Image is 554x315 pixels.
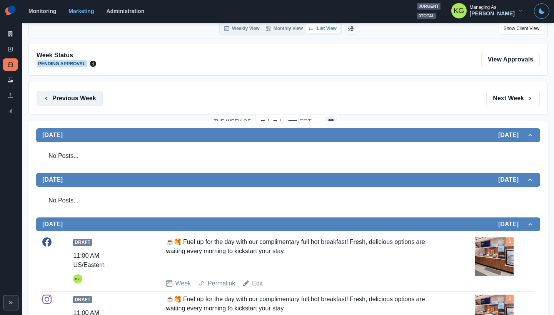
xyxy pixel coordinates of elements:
[325,116,337,127] button: The Week Of
[499,22,544,35] button: Show Client View
[73,239,92,246] span: Draft
[42,190,534,211] div: No Posts...
[3,295,18,310] button: Expand
[417,3,441,10] span: 0 urgent
[3,104,18,117] a: Review Summary
[28,8,56,14] a: Monitoring
[68,8,94,14] a: Marketing
[306,24,340,33] button: List View
[75,274,80,283] div: Katrina Gallardo
[266,117,269,126] div: /
[470,5,496,10] div: Managing As
[106,8,144,14] a: Administration
[37,91,103,106] button: Previous Week
[279,117,282,126] div: /
[36,217,540,231] button: [DATE][DATE]
[3,43,18,55] a: New Post
[3,58,18,71] a: Post Schedule
[486,91,540,106] button: Next Week
[263,24,306,33] button: Monthly View
[175,279,191,288] a: Week
[470,10,515,17] div: [PERSON_NAME]
[37,60,87,67] span: Pending Approval
[481,52,540,67] a: View Approvals
[506,237,514,245] div: Total Media Attached
[498,176,526,183] h2: [DATE]
[3,89,18,101] a: Uploads
[42,176,63,183] h2: [DATE]
[36,128,540,142] button: [DATE][DATE]
[3,74,18,86] a: Media Library
[257,117,312,126] div: Date
[73,296,92,303] span: Draft
[445,3,529,18] button: Managing As[PERSON_NAME]
[42,145,534,167] div: No Posts...
[270,117,279,126] div: The Week Of
[36,187,540,217] div: [DATE][DATE]
[282,117,299,126] div: The Week Of
[257,117,267,126] div: The Week Of
[454,2,464,20] div: Katrina Gallardo
[37,51,96,59] h2: Week Status
[475,237,514,276] img: jyivdciadwswzkixdm4n
[252,279,263,288] a: Edit
[36,142,540,173] div: [DATE][DATE]
[498,131,526,139] h2: [DATE]
[208,279,235,288] a: Permalink
[417,13,436,19] span: 0 total
[214,118,250,126] label: The Week Of
[42,131,63,139] h2: [DATE]
[221,24,263,33] button: Weekly View
[42,220,63,228] h2: [DATE]
[498,220,526,228] h2: [DATE]
[73,251,132,270] div: 11:00 AM US/Eastern
[255,114,340,129] div: The Week Of
[345,22,357,35] button: Change View Order
[3,28,18,40] a: Marketing Summary
[166,237,441,273] div: ☕🥞 Fuel up for the day with our complimentary full hot breakfast! Fresh, delicious options are wa...
[299,117,312,126] div: The Week Of
[36,173,540,187] button: [DATE][DATE]
[534,3,549,19] button: Toggle Mode
[506,295,514,302] div: Total Media Attached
